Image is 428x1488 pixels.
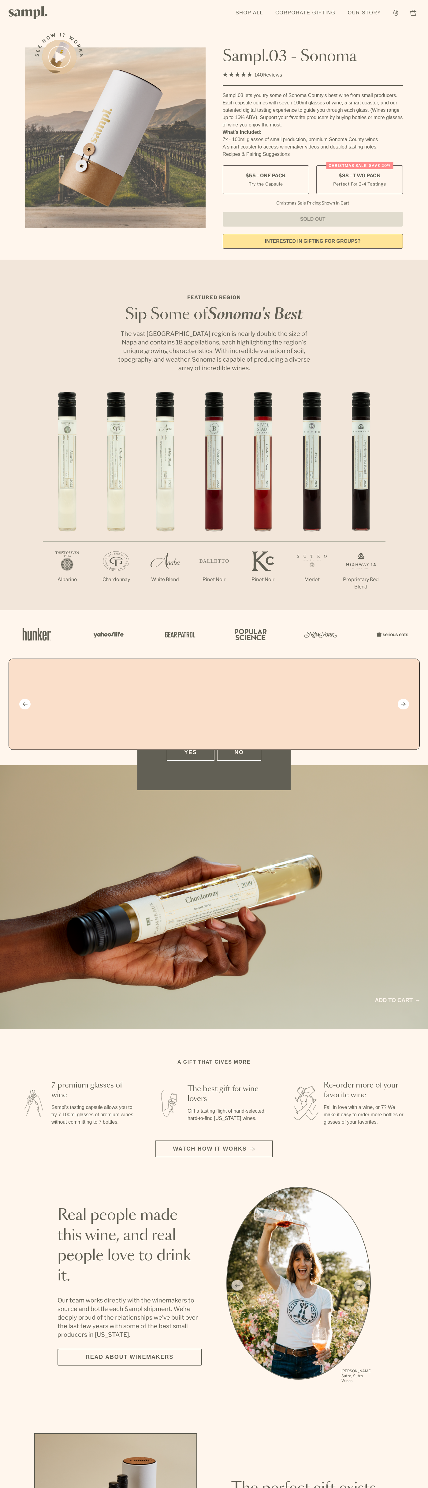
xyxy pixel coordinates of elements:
p: White Blend [141,576,190,583]
button: See how it works [42,40,76,74]
li: 7 / 7 [337,392,385,610]
button: Sold Out [223,212,403,227]
a: Add to cart [375,996,419,1005]
img: Sampl logo [9,6,48,19]
a: Shop All [233,6,266,20]
li: 3 / 7 [141,392,190,603]
button: Yes [167,744,214,761]
span: $55 - One Pack [246,172,286,179]
button: Previous slide [19,699,31,709]
p: Proprietary Red Blend [337,576,385,591]
a: Our Story [345,6,384,20]
p: Merlot [288,576,337,583]
small: Try the Capsule [249,181,283,187]
p: Pinot Noir [239,576,288,583]
button: No [217,744,261,761]
div: 140Reviews [223,71,282,79]
ul: carousel [226,1187,371,1384]
div: Christmas SALE! Save 20% [326,162,393,169]
li: 2 / 7 [92,392,141,603]
p: Chardonnay [92,576,141,583]
p: Albarino [43,576,92,583]
li: 5 / 7 [239,392,288,603]
p: [PERSON_NAME] Sutro, Sutro Wines [341,1369,371,1383]
button: Next slide [398,699,409,709]
li: 4 / 7 [190,392,239,603]
li: 6 / 7 [288,392,337,603]
div: slide 1 [226,1187,371,1384]
span: $88 - Two Pack [339,172,381,179]
a: Corporate Gifting [272,6,339,20]
small: Perfect For 2-4 Tastings [333,181,386,187]
a: interested in gifting for groups? [223,234,403,249]
li: 1 / 7 [43,392,92,603]
p: Pinot Noir [190,576,239,583]
img: Sampl.03 - Sonoma [25,47,206,228]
